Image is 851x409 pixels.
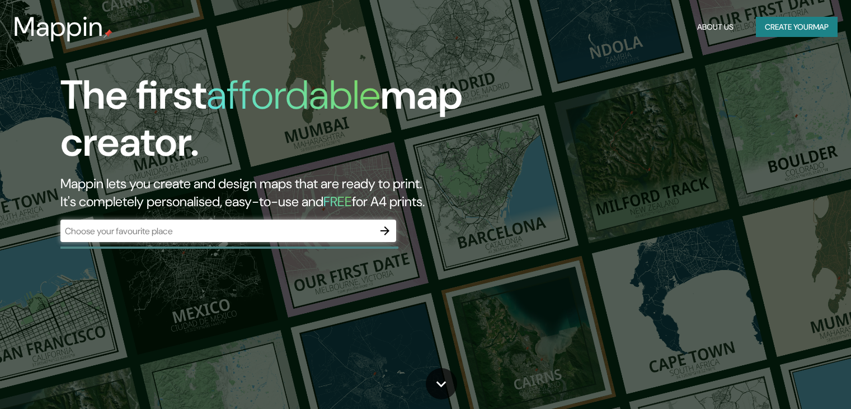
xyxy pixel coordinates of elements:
button: Create yourmap [756,17,838,38]
button: About Us [693,17,738,38]
iframe: Help widget launcher [751,365,839,397]
h1: affordable [206,69,380,121]
h5: FREE [323,193,352,210]
h3: Mappin [13,11,104,43]
h1: The first map creator. [60,72,486,175]
h2: Mappin lets you create and design maps that are ready to print. It's completely personalised, eas... [60,175,486,211]
img: mappin-pin [104,29,112,38]
input: Choose your favourite place [60,225,374,238]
